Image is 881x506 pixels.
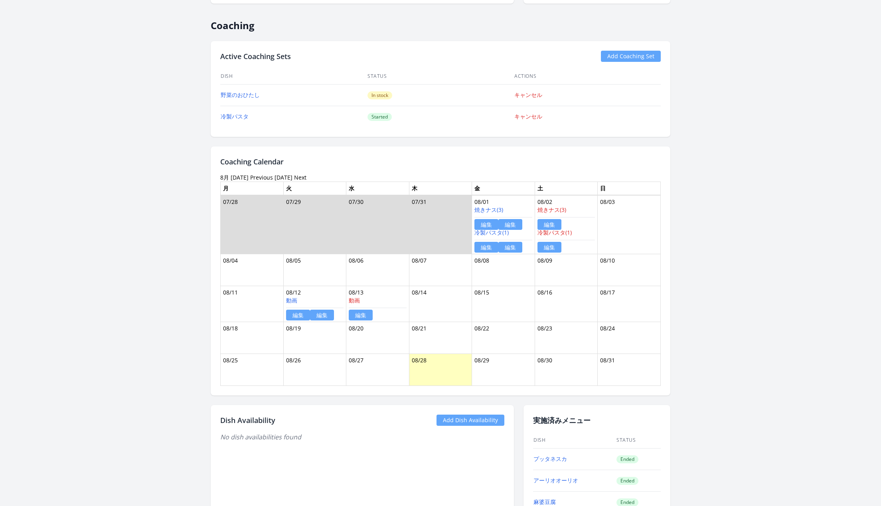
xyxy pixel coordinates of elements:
[283,182,346,195] th: 火
[472,182,535,195] th: 金
[221,182,284,195] th: 月
[472,254,535,286] td: 08/08
[514,113,542,120] a: キャンセル
[294,174,306,181] a: Next
[474,229,509,236] a: 冷製パスタ(1)
[616,477,638,485] span: Ended
[220,51,291,62] h2: Active Coaching Sets
[472,354,535,385] td: 08/29
[346,354,409,385] td: 08/27
[616,455,638,463] span: Ended
[533,498,556,506] a: 麻婆豆腐
[598,354,661,385] td: 08/31
[220,432,504,442] div: No dish availabilities found
[221,91,260,99] a: 野菜のおひたし
[409,195,472,254] td: 07/31
[310,310,334,320] a: 編集
[409,286,472,322] td: 08/14
[533,476,578,484] a: アーリオオーリオ
[537,229,572,236] a: 冷製パスタ(1)
[535,195,598,254] td: 08/02
[346,286,409,322] td: 08/13
[598,254,661,286] td: 08/10
[437,415,504,426] a: Add Dish Availability
[601,51,661,62] a: Add Coaching Set
[346,254,409,286] td: 08/06
[474,219,498,230] a: 編集
[286,310,310,320] a: 編集
[221,195,284,254] td: 07/28
[283,195,346,254] td: 07/29
[598,182,661,195] th: 日
[472,322,535,354] td: 08/22
[220,68,367,85] th: Dish
[514,91,542,99] a: キャンセル
[283,286,346,322] td: 08/12
[367,68,514,85] th: Status
[598,286,661,322] td: 08/17
[221,322,284,354] td: 08/18
[275,174,292,181] a: [DATE]
[286,296,297,304] a: 動画
[409,182,472,195] th: 木
[349,296,360,304] a: 動画
[598,322,661,354] td: 08/24
[283,354,346,385] td: 08/26
[221,113,249,120] a: 冷製パスタ
[533,455,567,463] a: プッタネスカ
[221,354,284,385] td: 08/25
[537,219,561,230] a: 編集
[535,354,598,385] td: 08/30
[409,322,472,354] td: 08/21
[498,242,522,253] a: 編集
[346,322,409,354] td: 08/20
[472,195,535,254] td: 08/01
[367,91,392,99] span: In stock
[598,195,661,254] td: 08/03
[349,310,373,320] a: 編集
[409,354,472,385] td: 08/28
[514,68,661,85] th: Actions
[221,254,284,286] td: 08/04
[346,182,409,195] th: 水
[498,219,522,230] a: 編集
[367,113,392,121] span: Started
[221,286,284,322] td: 08/11
[220,174,249,181] time: 8月 [DATE]
[283,322,346,354] td: 08/19
[616,432,661,449] th: Status
[220,156,661,167] h2: Coaching Calendar
[535,182,598,195] th: 土
[474,206,503,213] a: 焼きナス(3)
[283,254,346,286] td: 08/05
[535,254,598,286] td: 08/09
[537,242,561,253] a: 編集
[409,254,472,286] td: 08/07
[474,242,498,253] a: 編集
[533,415,661,426] h2: 実施済みメニュー
[537,206,566,213] a: 焼きナス(3)
[472,286,535,322] td: 08/15
[220,415,275,426] h2: Dish Availability
[533,432,616,449] th: Dish
[250,174,273,181] a: Previous
[211,13,670,32] h2: Coaching
[346,195,409,254] td: 07/30
[535,286,598,322] td: 08/16
[535,322,598,354] td: 08/23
